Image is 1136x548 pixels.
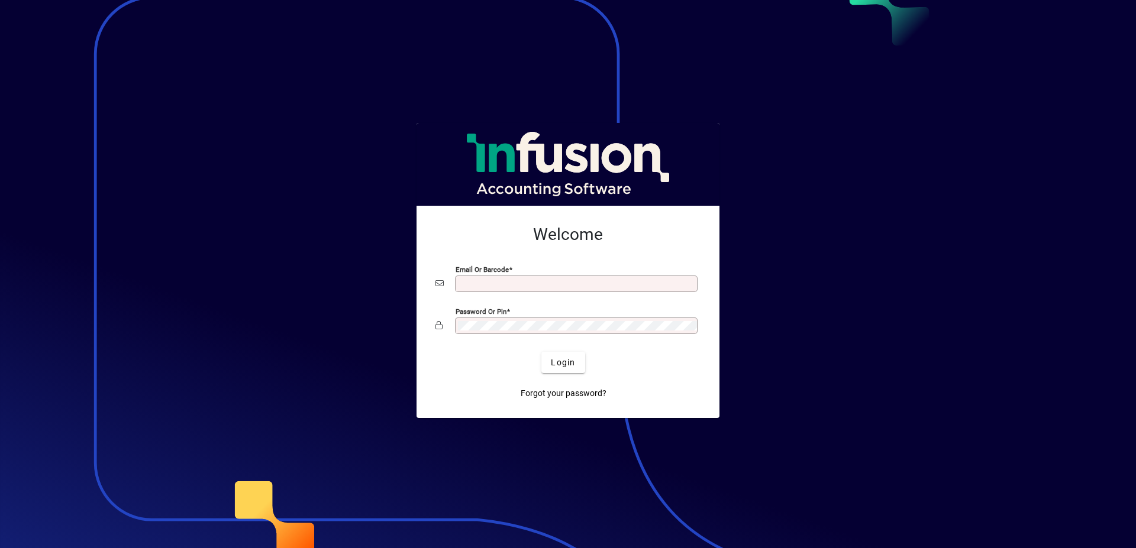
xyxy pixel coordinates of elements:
[516,382,611,404] a: Forgot your password?
[435,225,701,245] h2: Welcome
[456,265,509,274] mat-label: Email or Barcode
[551,356,575,369] span: Login
[541,352,585,373] button: Login
[456,307,506,316] mat-label: Password or Pin
[521,387,606,400] span: Forgot your password?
